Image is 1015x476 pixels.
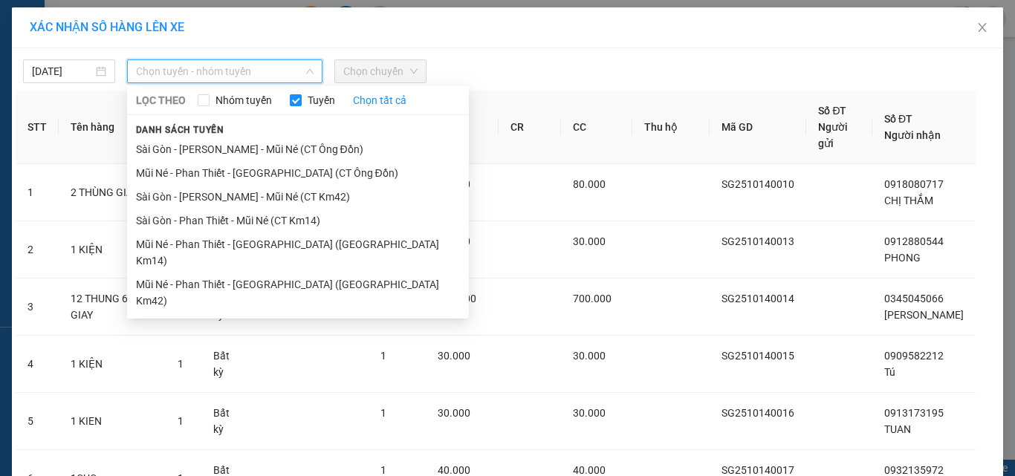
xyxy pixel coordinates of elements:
[127,209,469,232] li: Sài Gòn - Phan Thiết - Mũi Né (CT Km14)
[380,350,386,362] span: 1
[305,67,314,76] span: down
[573,293,612,304] span: 700.000
[884,195,933,206] span: CHỊ THẮM
[884,178,944,190] span: 0918080717
[353,92,406,108] a: Chọn tất cả
[573,178,606,190] span: 80.000
[125,56,204,68] b: [DOMAIN_NAME]
[380,407,386,419] span: 1
[16,393,59,450] td: 5
[201,393,252,450] td: Bất kỳ
[721,178,794,190] span: SG2510140010
[710,91,806,164] th: Mã GD
[127,273,469,313] li: Mũi Né - Phan Thiết - [GEOGRAPHIC_DATA] ([GEOGRAPHIC_DATA] Km42)
[561,91,632,164] th: CC
[16,91,59,164] th: STT
[59,221,166,278] td: 1 KIỆN
[884,464,944,476] span: 0932135972
[818,121,848,149] span: Người gửi
[438,350,470,362] span: 30.000
[573,407,606,419] span: 30.000
[201,336,252,393] td: Bất kỳ
[125,71,204,89] li: (c) 2017
[884,423,911,435] span: TUAN
[127,161,469,185] li: Mũi Né - Phan Thiết - [GEOGRAPHIC_DATA] (CT Ông Đồn)
[16,278,59,336] td: 3
[127,185,469,209] li: Sài Gòn - [PERSON_NAME] - Mũi Né (CT Km42)
[96,22,143,143] b: BIÊN NHẬN GỬI HÀNG HÓA
[884,252,921,264] span: PHONG
[210,92,278,108] span: Nhóm tuyến
[59,164,166,221] td: 2 THÙNG GIẤY
[32,63,93,79] input: 14/10/2025
[573,350,606,362] span: 30.000
[884,113,912,125] span: Số ĐT
[438,464,470,476] span: 40.000
[962,7,1003,49] button: Close
[59,336,166,393] td: 1 KIỆN
[343,60,418,82] span: Chọn chuyến
[884,407,944,419] span: 0913173195
[30,20,184,34] span: XÁC NHẬN SỐ HÀNG LÊN XE
[16,221,59,278] td: 2
[818,105,846,117] span: Số ĐT
[884,129,941,141] span: Người nhận
[884,309,964,321] span: [PERSON_NAME]
[573,464,606,476] span: 40.000
[59,278,166,336] td: 12 THUNG 6KIEN GIAY
[380,464,386,476] span: 1
[302,92,341,108] span: Tuyến
[573,235,606,247] span: 30.000
[976,22,988,33] span: close
[59,393,166,450] td: 1 KIEN
[884,293,944,304] span: 0345045066
[884,350,944,362] span: 0909582212
[632,91,710,164] th: Thu hộ
[136,92,186,108] span: LỌC THEO
[438,407,470,419] span: 30.000
[16,164,59,221] td: 1
[127,137,469,161] li: Sài Gòn - [PERSON_NAME] - Mũi Né (CT Ông Đồn)
[161,19,197,54] img: logo.jpg
[721,464,794,476] span: SG2510140017
[178,358,184,370] span: 1
[127,232,469,273] li: Mũi Né - Phan Thiết - [GEOGRAPHIC_DATA] ([GEOGRAPHIC_DATA] Km14)
[721,407,794,419] span: SG2510140016
[721,235,794,247] span: SG2510140013
[127,123,233,137] span: Danh sách tuyến
[884,366,895,378] span: Tú
[884,235,944,247] span: 0912880544
[721,293,794,304] span: SG2510140014
[499,91,561,164] th: CR
[721,350,794,362] span: SG2510140015
[19,96,84,166] b: [PERSON_NAME]
[59,91,166,164] th: Tên hàng
[136,60,314,82] span: Chọn tuyến - nhóm tuyến
[178,415,184,427] span: 1
[16,336,59,393] td: 4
